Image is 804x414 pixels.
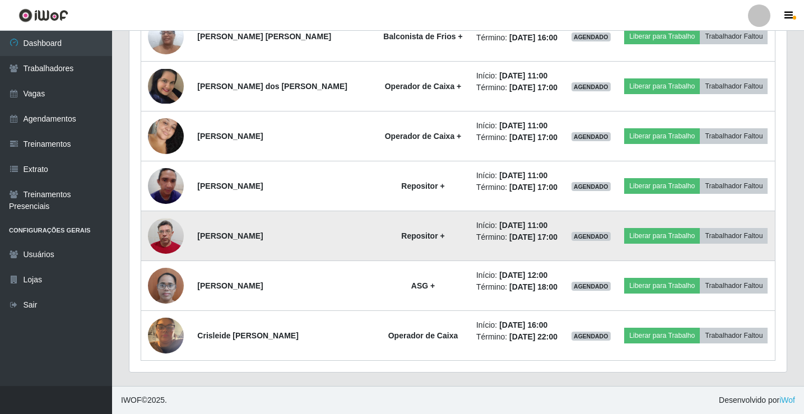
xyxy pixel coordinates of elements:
button: Trabalhador Faltou [700,29,768,44]
time: [DATE] 16:00 [509,33,557,42]
img: CoreUI Logo [18,8,68,22]
button: Liberar para Trabalho [624,78,700,94]
button: Liberar para Trabalho [624,178,700,194]
strong: [PERSON_NAME] [197,182,263,190]
span: Desenvolvido por [719,394,795,406]
li: Término: [476,182,558,193]
span: AGENDADO [571,182,611,191]
span: © 2025 . [121,394,167,406]
span: AGENDADO [571,282,611,291]
span: AGENDADO [571,332,611,341]
time: [DATE] 11:00 [499,171,547,180]
time: [DATE] 16:00 [499,320,547,329]
strong: [PERSON_NAME] [197,132,263,141]
span: AGENDADO [571,32,611,41]
li: Término: [476,331,558,343]
time: [DATE] 11:00 [499,221,547,230]
button: Trabalhador Faltou [700,178,768,194]
strong: Balconista de Frios + [383,32,462,41]
li: Término: [476,82,558,94]
button: Trabalhador Faltou [700,78,768,94]
li: Início: [476,220,558,231]
li: Início: [476,120,558,132]
li: Início: [476,70,558,82]
li: Término: [476,32,558,44]
img: 1745621907459.jpeg [148,262,184,309]
button: Trabalhador Faltou [700,328,768,343]
li: Término: [476,281,558,293]
img: 1703019417577.jpeg [148,12,184,60]
strong: Operador de Caixa [388,331,458,340]
li: Início: [476,269,558,281]
li: Término: [476,231,558,243]
strong: Crisleide [PERSON_NAME] [197,331,298,340]
strong: Repositor + [401,182,444,190]
time: [DATE] 17:00 [509,232,557,241]
img: 1751716500415.jpeg [148,311,184,359]
button: Liberar para Trabalho [624,29,700,44]
span: AGENDADO [571,82,611,91]
button: Liberar para Trabalho [624,278,700,294]
span: AGENDADO [571,232,611,241]
strong: ASG + [411,281,435,290]
button: Liberar para Trabalho [624,328,700,343]
time: [DATE] 11:00 [499,121,547,130]
strong: [PERSON_NAME] [PERSON_NAME] [197,32,331,41]
img: 1750087788307.jpeg [148,109,184,164]
li: Início: [476,319,558,331]
time: [DATE] 11:00 [499,71,547,80]
strong: Repositor + [401,231,444,240]
strong: Operador de Caixa + [385,82,462,91]
button: Trabalhador Faltou [700,228,768,244]
a: iWof [779,396,795,404]
li: Início: [476,170,558,182]
time: [DATE] 17:00 [509,183,557,192]
button: Liberar para Trabalho [624,228,700,244]
strong: Operador de Caixa + [385,132,462,141]
time: [DATE] 17:00 [509,83,557,92]
img: 1699371555886.jpeg [148,69,184,104]
span: AGENDADO [571,132,611,141]
time: [DATE] 12:00 [499,271,547,280]
strong: [PERSON_NAME] [197,281,263,290]
button: Trabalhador Faltou [700,278,768,294]
time: [DATE] 18:00 [509,282,557,291]
button: Trabalhador Faltou [700,128,768,144]
img: 1700332760077.jpeg [148,162,184,210]
button: Liberar para Trabalho [624,128,700,144]
strong: [PERSON_NAME] dos [PERSON_NAME] [197,82,347,91]
img: 1729117608553.jpeg [148,212,184,260]
span: IWOF [121,396,142,404]
time: [DATE] 17:00 [509,133,557,142]
time: [DATE] 22:00 [509,332,557,341]
li: Término: [476,132,558,143]
strong: [PERSON_NAME] [197,231,263,240]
